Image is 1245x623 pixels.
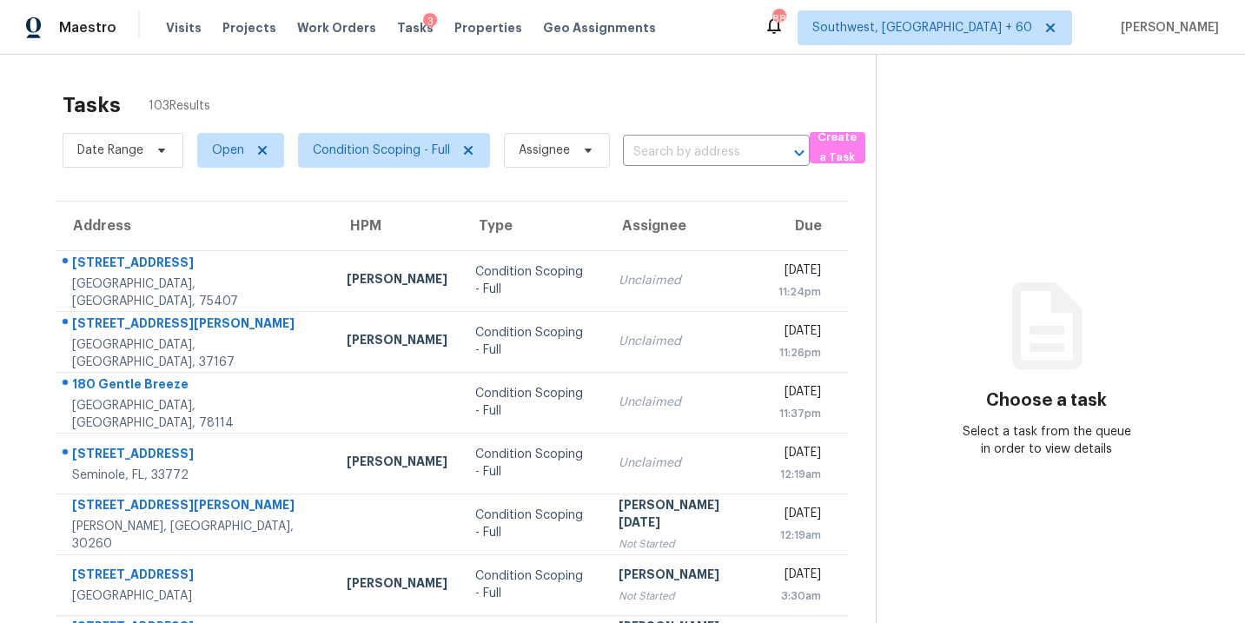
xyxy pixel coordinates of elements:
[475,385,591,420] div: Condition Scoping - Full
[986,392,1107,409] h3: Choose a task
[818,128,857,168] span: Create a Task
[475,263,591,298] div: Condition Scoping - Full
[619,535,750,553] div: Not Started
[72,566,319,587] div: [STREET_ADDRESS]
[519,142,570,159] span: Assignee
[812,19,1032,36] span: Southwest, [GEOGRAPHIC_DATA] + 60
[778,505,821,527] div: [DATE]
[72,518,319,553] div: [PERSON_NAME], [GEOGRAPHIC_DATA], 30260
[313,142,450,159] span: Condition Scoping - Full
[765,202,848,250] th: Due
[347,270,447,292] div: [PERSON_NAME]
[1114,19,1219,36] span: [PERSON_NAME]
[297,19,376,36] span: Work Orders
[423,13,437,30] div: 3
[778,444,821,466] div: [DATE]
[212,142,244,159] span: Open
[778,283,821,301] div: 11:24pm
[72,254,319,275] div: [STREET_ADDRESS]
[778,322,821,344] div: [DATE]
[623,139,761,166] input: Search by address
[149,97,210,115] span: 103 Results
[810,132,865,163] button: Create a Task
[475,446,591,481] div: Condition Scoping - Full
[778,466,821,483] div: 12:19am
[778,566,821,587] div: [DATE]
[222,19,276,36] span: Projects
[461,202,605,250] th: Type
[63,96,121,114] h2: Tasks
[347,331,447,353] div: [PERSON_NAME]
[72,336,319,371] div: [GEOGRAPHIC_DATA], [GEOGRAPHIC_DATA], 37167
[56,202,333,250] th: Address
[475,324,591,359] div: Condition Scoping - Full
[778,527,821,544] div: 12:19am
[778,587,821,605] div: 3:30am
[454,19,522,36] span: Properties
[543,19,656,36] span: Geo Assignments
[619,496,750,535] div: [PERSON_NAME][DATE]
[962,423,1132,458] div: Select a task from the queue in order to view details
[475,507,591,541] div: Condition Scoping - Full
[619,272,750,289] div: Unclaimed
[605,202,764,250] th: Assignee
[778,405,821,422] div: 11:37pm
[397,22,434,34] span: Tasks
[72,315,319,336] div: [STREET_ADDRESS][PERSON_NAME]
[475,567,591,602] div: Condition Scoping - Full
[347,574,447,596] div: [PERSON_NAME]
[778,344,821,361] div: 11:26pm
[619,333,750,350] div: Unclaimed
[72,375,319,397] div: 180 Gentle Breeze
[619,394,750,411] div: Unclaimed
[59,19,116,36] span: Maestro
[72,275,319,310] div: [GEOGRAPHIC_DATA], [GEOGRAPHIC_DATA], 75407
[347,453,447,474] div: [PERSON_NAME]
[72,397,319,432] div: [GEOGRAPHIC_DATA], [GEOGRAPHIC_DATA], 78114
[166,19,202,36] span: Visits
[778,383,821,405] div: [DATE]
[333,202,461,250] th: HPM
[772,10,785,28] div: 882
[72,467,319,484] div: Seminole, FL, 33772
[619,454,750,472] div: Unclaimed
[778,262,821,283] div: [DATE]
[72,445,319,467] div: [STREET_ADDRESS]
[72,587,319,605] div: [GEOGRAPHIC_DATA]
[619,587,750,605] div: Not Started
[619,566,750,587] div: [PERSON_NAME]
[787,141,811,165] button: Open
[72,496,319,518] div: [STREET_ADDRESS][PERSON_NAME]
[77,142,143,159] span: Date Range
